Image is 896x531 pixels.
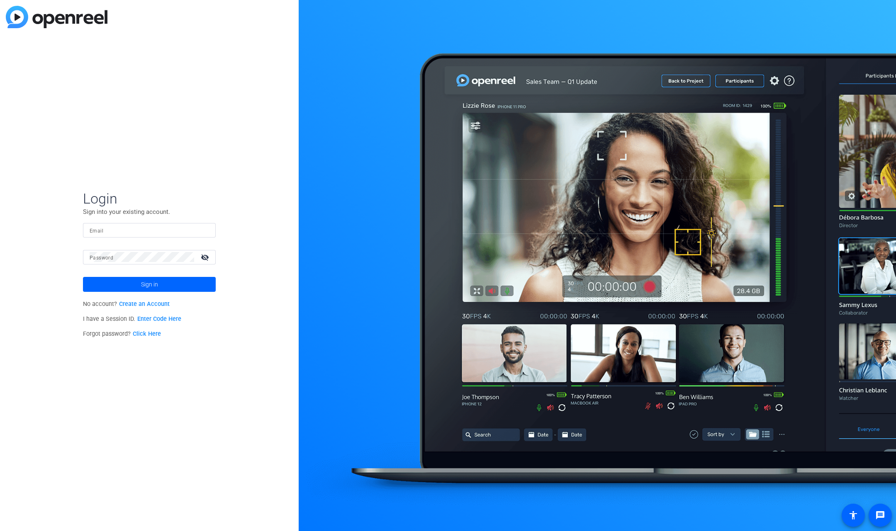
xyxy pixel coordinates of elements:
span: Login [83,190,216,207]
span: Sign in [141,274,158,295]
span: Forgot password? [83,330,161,337]
img: blue-gradient.svg [6,6,107,28]
button: Sign in [83,277,216,292]
mat-icon: message [875,510,885,520]
span: I have a Session ID. [83,315,181,322]
mat-label: Email [90,228,103,234]
mat-icon: visibility_off [196,251,216,263]
mat-icon: accessibility [848,510,858,520]
a: Create an Account [119,301,170,308]
p: Sign into your existing account. [83,207,216,216]
a: Click Here [133,330,161,337]
span: No account? [83,301,170,308]
input: Enter Email Address [90,225,209,235]
mat-label: Password [90,255,113,261]
a: Enter Code Here [137,315,181,322]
